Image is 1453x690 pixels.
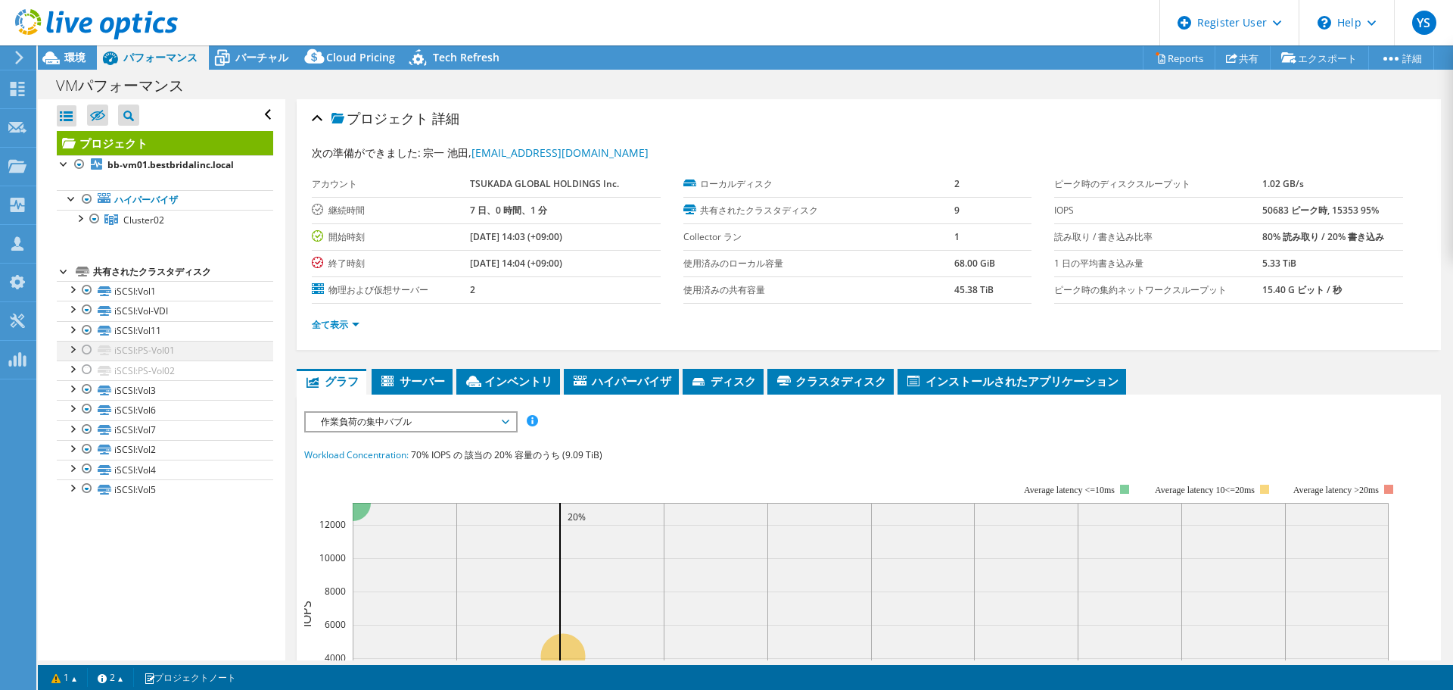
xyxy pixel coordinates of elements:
label: アカウント [312,176,470,192]
a: プロジェクトノート [133,668,247,687]
a: 1 [41,668,88,687]
a: iSCSI:PS-Vol02 [57,361,273,380]
label: ピーク時の集約ネットワークスループット [1054,283,1262,298]
label: 1 日の平均書き込み量 [1054,256,1262,271]
label: 使用済みの共有容量 [683,283,954,298]
b: [DATE] 14:03 (+09:00) [470,230,562,243]
h1: VMパフォーマンス [49,77,207,94]
div: 共有されたクラスタディスク [93,263,273,281]
span: サーバー [379,373,445,389]
span: ディスク [690,373,756,389]
a: エクスポート [1270,46,1369,70]
a: 2 [87,668,134,687]
a: iSCSI:Vol5 [57,479,273,499]
span: インストールされたアプリケーション [905,373,1119,389]
text: 10000 [319,551,346,564]
b: 50683 ピーク時, 15353 95% [1262,204,1379,217]
a: iSCSI:Vol-VDI [57,301,273,320]
b: 5.33 TiB [1262,257,1296,270]
span: YS [1412,11,1436,35]
span: Cloud Pricing [326,50,395,64]
a: iSCSI:Vol7 [57,420,273,440]
a: 共有 [1215,46,1271,70]
span: Cluster02 [123,214,164,226]
a: Cluster02 [57,210,273,229]
b: 80% 読み取り / 20% 書き込み [1262,230,1384,243]
text: IOPS [298,601,315,627]
a: 詳細 [1368,46,1434,70]
span: 詳細 [432,109,459,127]
b: 9 [954,204,960,217]
b: 2 [954,177,960,190]
a: iSCSI:Vol4 [57,460,273,479]
text: 8000 [325,585,346,598]
span: インベントリ [464,373,552,389]
b: bb-vm01.bestbridalinc.local [107,158,234,171]
a: iSCSI:Vol1 [57,281,273,301]
a: iSCSI:Vol2 [57,440,273,460]
label: IOPS [1054,203,1262,218]
a: Reports [1143,46,1215,70]
a: iSCSI:Vol6 [57,400,273,420]
text: Average latency >20ms [1293,485,1379,495]
a: iSCSI:Vol11 [57,321,273,341]
span: プロジェクト [331,111,428,126]
b: 7 日、0 時間、1 分 [470,204,547,217]
span: Workload Concentration: [304,448,409,461]
span: 作業負荷の集中バブル [313,413,508,431]
b: 2 [470,283,475,296]
label: 共有されたクラスタディスク [683,203,954,218]
a: プロジェクト [57,131,273,155]
b: 1 [954,230,960,243]
tspan: Average latency 10<=20ms [1155,485,1255,495]
label: 終了時刻 [312,256,470,271]
span: 70% IOPS の 該当の 20% 容量のうち (9.09 TiB) [411,448,602,461]
label: 読み取り / 書き込み比率 [1054,229,1262,245]
span: Tech Refresh [433,50,499,64]
b: 1.02 GB/s [1262,177,1304,190]
span: ハイパーバイザ [571,373,671,389]
span: グラフ [304,373,359,389]
b: 68.00 GiB [954,257,995,270]
tspan: Average latency <=10ms [1024,485,1115,495]
label: 継続時間 [312,203,470,218]
b: 45.38 TiB [954,283,994,296]
a: iSCSI:Vol3 [57,380,273,400]
label: 開始時刻 [312,229,470,245]
svg: \n [1318,16,1331,30]
text: 12000 [319,518,346,531]
a: [EMAIL_ADDRESS][DOMAIN_NAME] [471,145,649,160]
label: 使用済みのローカル容量 [683,256,954,271]
text: 4000 [325,651,346,664]
label: ピーク時のディスクスループット [1054,176,1262,192]
a: ハイパーバイザ [57,190,273,210]
span: クラスタディスク [775,373,886,389]
span: 宗一 池田, [423,145,649,160]
a: 全て表示 [312,318,359,331]
span: パフォーマンス [123,50,198,64]
a: bb-vm01.bestbridalinc.local [57,155,273,175]
label: 物理および仮想サーバー [312,283,470,298]
label: 次の準備ができました: [312,145,421,160]
b: [DATE] 14:04 (+09:00) [470,257,562,270]
label: ローカルディスク [683,176,954,192]
b: 15.40 G ビット / 秒 [1262,283,1342,296]
b: TSUKADA GLOBAL HOLDINGS Inc. [470,177,619,190]
span: バーチャル [235,50,288,64]
label: Collector ラン [683,229,954,245]
a: iSCSI:PS-Vol01 [57,341,273,361]
text: 6000 [325,618,346,631]
text: 20% [568,510,586,523]
span: 環境 [64,50,86,64]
